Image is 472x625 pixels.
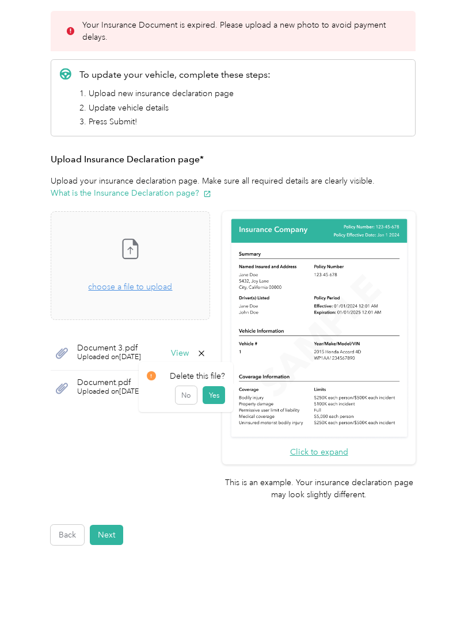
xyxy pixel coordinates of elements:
li: 1. Upload new insurance declaration page [79,87,271,100]
p: This is an example. Your insurance declaration page may look slightly different. [222,477,416,501]
button: Back [51,525,84,545]
button: View [171,349,189,357]
span: Document 3.pdf [77,344,141,352]
p: Your Insurance Document is expired. Please upload a new photo to avoid payment delays. [82,19,399,43]
img: Sample insurance declaration [229,217,410,440]
button: What is the Insurance Declaration page? [51,187,211,199]
li: 3. Press Submit! [79,116,271,128]
span: Document.pdf [77,379,141,387]
span: Uploaded on [DATE] [77,352,141,363]
iframe: Everlance-gr Chat Button Frame [408,561,472,625]
div: Delete this file? [147,370,226,382]
button: Next [90,525,123,545]
button: Yes [203,386,225,405]
p: To update your vehicle, complete these steps: [79,68,271,82]
span: Uploaded on [DATE] [77,387,141,397]
button: Click to expand [290,446,348,458]
button: No [176,386,197,405]
span: choose a file to upload [88,282,172,292]
span: choose a file to upload [51,212,210,319]
h3: Upload Insurance Declaration page* [51,153,416,167]
p: Upload your insurance declaration page. Make sure all required details are clearly visible. [51,175,416,199]
li: 2. Update vehicle details [79,102,271,114]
